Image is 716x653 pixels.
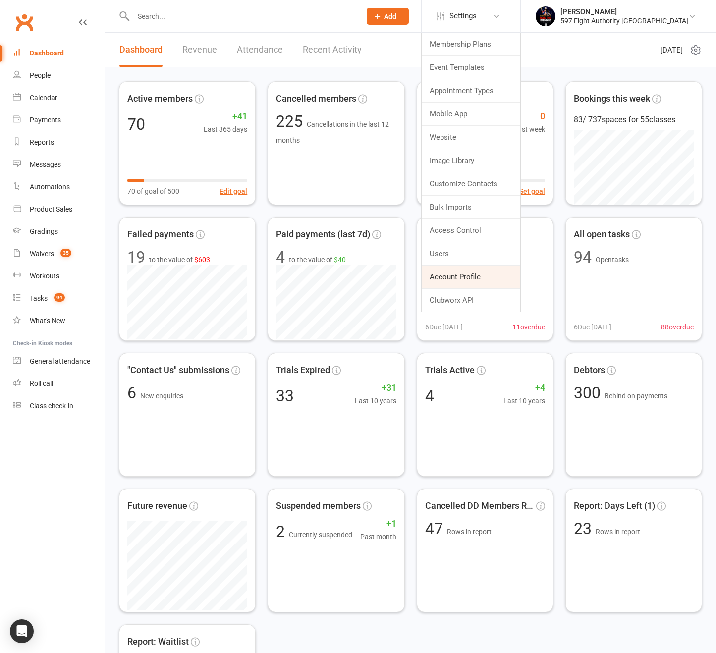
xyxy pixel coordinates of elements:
[220,186,247,197] button: Edit goal
[360,531,396,542] span: Past month
[661,44,683,56] span: [DATE]
[30,317,65,325] div: What's New
[127,383,140,402] span: 6
[276,249,285,265] div: 4
[127,92,193,106] span: Active members
[60,249,71,257] span: 35
[422,219,520,242] a: Access Control
[30,294,48,302] div: Tasks
[276,388,294,404] div: 33
[30,49,64,57] div: Dashboard
[127,499,187,513] span: Future revenue
[13,198,105,220] a: Product Sales
[13,373,105,395] a: Roll call
[12,10,37,35] a: Clubworx
[30,357,90,365] div: General attendance
[127,116,145,132] div: 70
[574,92,650,106] span: Bookings this week
[425,499,534,513] span: Cancelled DD Members Repor...
[422,33,520,55] a: Membership Plans
[127,227,194,242] span: Failed payments
[605,392,667,400] span: Behind on payments
[127,249,145,265] div: 19
[13,42,105,64] a: Dashboard
[596,256,629,264] span: Open tasks
[204,109,247,124] span: +41
[276,227,370,242] span: Paid payments (last 7d)
[422,56,520,79] a: Event Templates
[384,12,396,20] span: Add
[289,254,346,265] span: to the value of
[30,183,70,191] div: Automations
[130,9,354,23] input: Search...
[574,383,605,402] span: 300
[355,381,396,395] span: +31
[519,186,545,197] button: Set goal
[422,196,520,218] a: Bulk Imports
[422,149,520,172] a: Image Library
[149,254,210,265] span: to the value of
[204,124,247,135] span: Last 365 days
[30,402,73,410] div: Class check-in
[661,322,694,332] span: 88 overdue
[425,388,434,404] div: 4
[30,71,51,79] div: People
[13,395,105,417] a: Class kiosk mode
[13,176,105,198] a: Automations
[10,619,34,643] div: Open Intercom Messenger
[13,131,105,154] a: Reports
[425,322,463,332] span: 6 Due [DATE]
[13,154,105,176] a: Messages
[276,363,330,378] span: Trials Expired
[276,112,307,131] span: 225
[289,531,352,539] span: Currently suspended
[119,33,163,67] a: Dashboard
[30,250,54,258] div: Waivers
[367,8,409,25] button: Add
[422,172,520,195] a: Customize Contacts
[422,242,520,265] a: Users
[422,289,520,312] a: Clubworx API
[194,256,210,264] span: $603
[513,124,545,135] span: Past week
[503,381,545,395] span: +4
[449,5,477,27] span: Settings
[276,499,361,513] span: Suspended members
[422,79,520,102] a: Appointment Types
[503,395,545,406] span: Last 10 years
[30,380,53,387] div: Roll call
[422,266,520,288] a: Account Profile
[574,363,605,378] span: Debtors
[127,186,179,197] span: 70 of goal of 500
[30,138,54,146] div: Reports
[276,92,356,106] span: Cancelled members
[422,126,520,149] a: Website
[30,94,57,102] div: Calendar
[54,293,65,302] span: 94
[536,6,555,26] img: thumb_image1741046124.png
[334,256,346,264] span: $40
[560,7,688,16] div: [PERSON_NAME]
[140,392,183,400] span: New enquiries
[355,395,396,406] span: Last 10 years
[30,227,58,235] div: Gradings
[30,272,59,280] div: Workouts
[422,103,520,125] a: Mobile App
[182,33,217,67] a: Revenue
[425,519,447,538] span: 47
[13,243,105,265] a: Waivers 35
[574,499,655,513] span: Report: Days Left (1)
[596,528,640,536] span: Rows in report
[13,64,105,87] a: People
[574,322,611,332] span: 6 Due [DATE]
[276,120,389,144] span: Cancellations in the last 12 months
[13,310,105,332] a: What's New
[30,116,61,124] div: Payments
[237,33,283,67] a: Attendance
[127,635,189,649] span: Report: Waitlist
[574,113,694,126] div: 83 / 737 spaces for 55 classes
[513,109,545,124] span: 0
[447,528,492,536] span: Rows in report
[30,205,72,213] div: Product Sales
[13,350,105,373] a: General attendance kiosk mode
